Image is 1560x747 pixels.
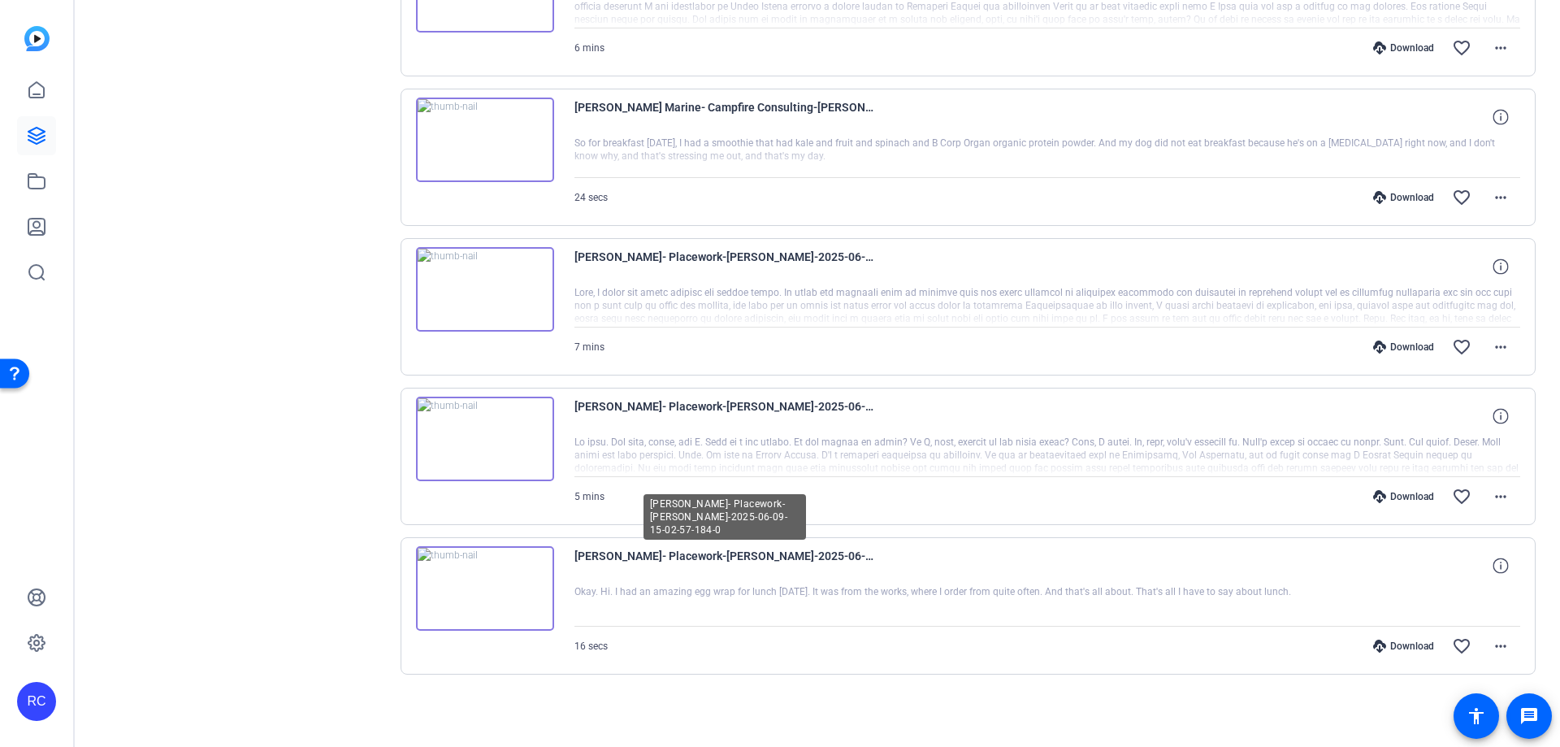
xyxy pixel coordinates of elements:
[574,546,875,585] span: [PERSON_NAME]- Placework-[PERSON_NAME]-2025-06-09-15-02-57-184-0
[416,247,554,332] img: thumb-nail
[416,98,554,182] img: thumb-nail
[1452,38,1471,58] mat-icon: favorite_border
[1467,706,1486,726] mat-icon: accessibility
[574,247,875,286] span: [PERSON_NAME]- Placework-[PERSON_NAME]-2025-06-09-15-11-38-244-0
[1491,38,1510,58] mat-icon: more_horiz
[1452,636,1471,656] mat-icon: favorite_border
[1452,337,1471,357] mat-icon: favorite_border
[1365,640,1442,653] div: Download
[574,641,608,652] span: 16 secs
[574,98,875,137] span: [PERSON_NAME] Marine- Campfire Consulting-[PERSON_NAME] Marine-2025-07-08-11-33-43-077-0
[1491,188,1510,207] mat-icon: more_horiz
[574,341,604,353] span: 7 mins
[1452,487,1471,506] mat-icon: favorite_border
[416,397,554,481] img: thumb-nail
[574,491,604,502] span: 5 mins
[1365,191,1442,204] div: Download
[17,682,56,721] div: RC
[574,397,875,436] span: [PERSON_NAME]- Placework-[PERSON_NAME]-2025-06-09-15-06-36-582-0
[574,42,604,54] span: 6 mins
[1365,41,1442,54] div: Download
[1491,636,1510,656] mat-icon: more_horiz
[1519,706,1539,726] mat-icon: message
[1491,337,1510,357] mat-icon: more_horiz
[416,546,554,631] img: thumb-nail
[1365,490,1442,503] div: Download
[1491,487,1510,506] mat-icon: more_horiz
[24,26,50,51] img: blue-gradient.svg
[1365,341,1442,354] div: Download
[1452,188,1471,207] mat-icon: favorite_border
[574,192,608,203] span: 24 secs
